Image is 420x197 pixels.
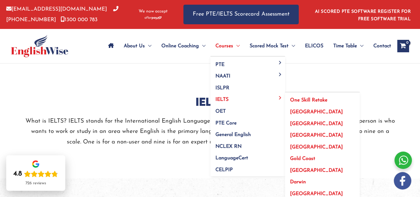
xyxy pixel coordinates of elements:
[333,35,357,57] span: Time Table
[397,40,409,52] a: View Shopping Cart, empty
[290,191,343,196] span: [GEOGRAPHIC_DATA]
[210,92,285,104] a: IELTSMenu Toggle
[277,96,284,99] span: Menu Toggle
[210,80,285,92] a: ISLPR
[119,35,156,57] a: About UsMenu Toggle
[210,104,285,115] a: OET
[277,61,284,64] span: Menu Toggle
[215,74,230,79] span: NAATI
[394,172,411,190] img: white-facebook.png
[285,151,360,163] a: Gold Coast
[285,92,360,104] a: One Skill Retake
[245,35,300,57] a: Scored Mock TestMenu Toggle
[357,35,363,57] span: Menu Toggle
[288,35,295,57] span: Menu Toggle
[215,97,228,102] span: IELTS
[210,127,285,139] a: General English
[215,35,233,57] span: Courses
[124,35,145,57] span: About Us
[215,156,248,161] span: LanguageCert
[300,35,328,57] a: ELICOS
[290,168,343,173] span: [GEOGRAPHIC_DATA]
[199,35,205,57] span: Menu Toggle
[215,62,224,67] span: PTE
[210,68,285,80] a: NAATIMenu Toggle
[290,133,343,138] span: [GEOGRAPHIC_DATA]
[210,150,285,162] a: LanguageCert
[290,180,306,185] span: Darwin
[215,144,242,149] span: NCLEX RN
[233,35,240,57] span: Menu Toggle
[24,116,397,147] p: What is IELTS? IELTS stands for the International English Language Testing System. This system me...
[210,115,285,127] a: PTE Core
[305,35,323,57] span: ELICOS
[156,35,210,57] a: Online CoachingMenu Toggle
[315,9,411,21] a: AI SCORED PTE SOFTWARE REGISTER FOR FREE SOFTWARE TRIAL
[311,4,414,25] aside: Header Widget 1
[215,121,237,126] span: PTE Core
[11,35,68,57] img: cropped-ew-logo
[210,35,245,57] a: CoursesMenu Toggle
[277,73,284,76] span: Menu Toggle
[103,35,391,57] nav: Site Navigation: Main Menu
[210,57,285,68] a: PTEMenu Toggle
[285,174,360,186] a: Darwin
[215,109,226,114] span: OET
[250,35,288,57] span: Scored Mock Test
[6,7,107,12] a: [EMAIL_ADDRESS][DOMAIN_NAME]
[290,145,343,150] span: [GEOGRAPHIC_DATA]
[285,104,360,116] a: [GEOGRAPHIC_DATA]
[285,116,360,128] a: [GEOGRAPHIC_DATA]
[215,132,251,137] span: General English
[290,121,343,126] span: [GEOGRAPHIC_DATA]
[290,156,315,161] span: Gold Coast
[25,181,46,186] div: 726 reviews
[290,98,327,103] span: One Skill Retake
[145,35,151,57] span: Menu Toggle
[210,162,285,176] a: CELPIP
[215,86,229,91] span: ISLPR
[215,167,233,172] span: CELPIP
[183,5,299,24] a: Free PTE/IELTS Scorecard Assessment
[210,138,285,150] a: NCLEX RN
[290,110,343,115] span: [GEOGRAPHIC_DATA]
[61,17,98,22] a: 1300 000 783
[328,35,368,57] a: Time TableMenu Toggle
[285,128,360,139] a: [GEOGRAPHIC_DATA]
[285,162,360,174] a: [GEOGRAPHIC_DATA]
[368,35,391,57] a: Contact
[24,95,397,109] h2: IELTS
[285,139,360,151] a: [GEOGRAPHIC_DATA]
[139,8,168,15] span: We now accept
[13,170,22,178] div: 4.8
[13,170,58,178] div: Rating: 4.8 out of 5
[6,7,118,22] a: [PHONE_NUMBER]
[161,35,199,57] span: Online Coaching
[373,35,391,57] span: Contact
[145,16,162,20] img: Afterpay-Logo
